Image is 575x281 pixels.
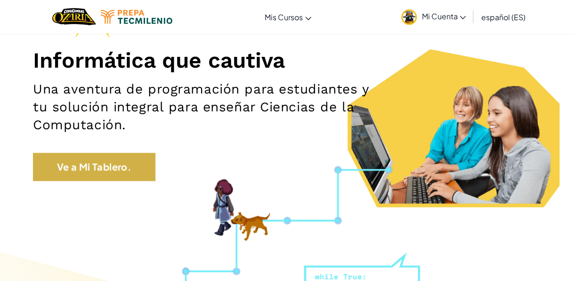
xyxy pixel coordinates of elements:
[260,4,316,30] a: Mis Cursos
[33,153,155,181] a: Ve a Mi Tablero.
[421,11,466,21] span: Mi Cuenta
[33,80,374,134] h2: Una aventura de programación para estudiantes y tu solución integral para enseñar Ciencias de la ...
[101,10,172,24] img: Tecmilenio logo
[52,7,96,26] img: Home
[476,4,530,30] a: español (ES)
[401,9,417,25] img: avatar
[33,47,542,73] h1: Informática que cautiva
[265,12,303,22] span: Mis Cursos
[397,2,470,31] a: Mi Cuenta
[481,12,525,22] span: español (ES)
[52,7,96,26] a: Ozaria by CodeCombat logo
